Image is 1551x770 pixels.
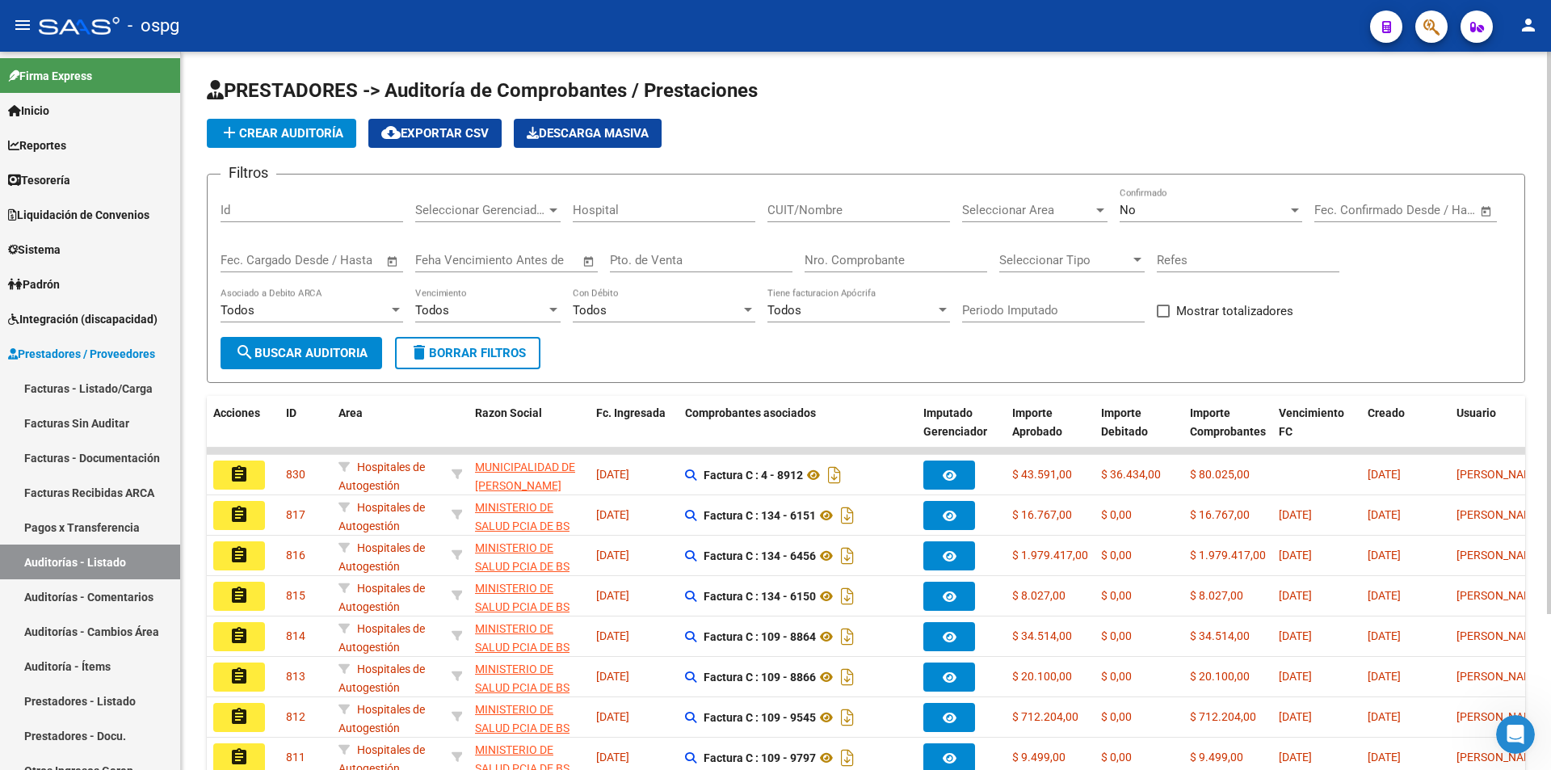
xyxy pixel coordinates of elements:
[824,462,845,488] i: Descargar documento
[220,126,343,141] span: Crear Auditoría
[1190,589,1243,602] span: $ 8.027,00
[1101,406,1148,438] span: Importe Debitado
[475,620,583,654] div: - 30626983398
[1190,629,1250,642] span: $ 34.514,00
[1101,549,1132,562] span: $ 0,00
[596,508,629,521] span: [DATE]
[596,549,629,562] span: [DATE]
[475,703,570,753] span: MINISTERIO DE SALUD PCIA DE BS AS O. P.
[207,79,758,102] span: PRESTADORES -> Auditoría de Comprobantes / Prestaciones
[923,406,987,438] span: Imputado Gerenciador
[1183,396,1272,467] datatable-header-cell: Importe Comprobantes
[837,583,858,609] i: Descargar documento
[1368,406,1405,419] span: Creado
[8,102,49,120] span: Inicio
[1101,710,1132,723] span: $ 0,00
[8,310,158,328] span: Integración (discapacidad)
[338,541,425,573] span: Hospitales de Autogestión
[596,710,629,723] span: [DATE]
[229,545,249,565] mat-icon: assignment
[286,508,305,521] span: 817
[475,541,570,591] span: MINISTERIO DE SALUD PCIA DE BS AS O. P.
[475,501,570,551] span: MINISTERIO DE SALUD PCIA DE BS AS O. P.
[596,629,629,642] span: [DATE]
[1456,549,1543,562] span: [PERSON_NAME]
[229,747,249,767] mat-icon: assignment
[1272,396,1361,467] datatable-header-cell: Vencimiento FC
[527,126,649,141] span: Descarga Masiva
[704,549,816,562] strong: Factura C : 134 - 6456
[1394,203,1473,217] input: Fecha fin
[1006,396,1095,467] datatable-header-cell: Importe Aprobado
[1456,508,1543,521] span: [PERSON_NAME]
[704,469,803,482] strong: Factura C : 4 - 8912
[1456,710,1543,723] span: [PERSON_NAME]
[229,586,249,605] mat-icon: assignment
[704,590,816,603] strong: Factura C : 134 - 6150
[1519,15,1538,35] mat-icon: person
[1279,549,1312,562] span: [DATE]
[1279,710,1312,723] span: [DATE]
[1368,670,1401,683] span: [DATE]
[1456,670,1543,683] span: [PERSON_NAME]
[999,253,1130,267] span: Seleccionar Tipo
[475,582,570,632] span: MINISTERIO DE SALUD PCIA DE BS AS O. P.
[1279,629,1312,642] span: [DATE]
[410,343,429,362] mat-icon: delete
[1012,751,1066,764] span: $ 9.499,00
[8,345,155,363] span: Prestadores / Proveedores
[1368,589,1401,602] span: [DATE]
[1368,508,1401,521] span: [DATE]
[704,671,816,684] strong: Factura C : 109 - 8866
[1496,715,1535,754] iframe: Intercom live chat
[128,8,179,44] span: - ospg
[8,241,61,259] span: Sistema
[221,253,286,267] input: Fecha inicio
[837,624,858,650] i: Descargar documento
[8,67,92,85] span: Firma Express
[590,396,679,467] datatable-header-cell: Fc. Ingresada
[1190,508,1250,521] span: $ 16.767,00
[8,137,66,154] span: Reportes
[962,203,1093,217] span: Seleccionar Area
[1279,670,1312,683] span: [DATE]
[1456,406,1496,419] span: Usuario
[286,406,296,419] span: ID
[1012,589,1066,602] span: $ 8.027,00
[1012,508,1072,521] span: $ 16.767,00
[596,589,629,602] span: [DATE]
[384,252,402,271] button: Open calendar
[1368,751,1401,764] span: [DATE]
[381,123,401,142] mat-icon: cloud_download
[415,303,449,318] span: Todos
[221,303,254,318] span: Todos
[837,543,858,569] i: Descargar documento
[229,707,249,726] mat-icon: assignment
[338,582,425,613] span: Hospitales de Autogestión
[1456,629,1543,642] span: [PERSON_NAME]
[1012,406,1062,438] span: Importe Aprobado
[1314,203,1380,217] input: Fecha inicio
[596,670,629,683] span: [DATE]
[286,751,305,764] span: 811
[286,629,305,642] span: 814
[229,626,249,646] mat-icon: assignment
[1279,589,1312,602] span: [DATE]
[338,663,425,694] span: Hospitales de Autogestión
[286,670,305,683] span: 813
[338,501,425,532] span: Hospitales de Autogestión
[213,406,260,419] span: Acciones
[368,119,502,148] button: Exportar CSV
[475,622,570,672] span: MINISTERIO DE SALUD PCIA DE BS AS O. P.
[1190,751,1243,764] span: $ 9.499,00
[573,303,607,318] span: Todos
[837,664,858,690] i: Descargar documento
[704,711,816,724] strong: Factura C : 109 - 9545
[1190,670,1250,683] span: $ 20.100,00
[1012,629,1072,642] span: $ 34.514,00
[1368,468,1401,481] span: [DATE]
[1101,468,1161,481] span: $ 36.434,00
[1456,468,1543,481] span: [PERSON_NAME]
[1012,468,1072,481] span: $ 43.591,00
[229,667,249,686] mat-icon: assignment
